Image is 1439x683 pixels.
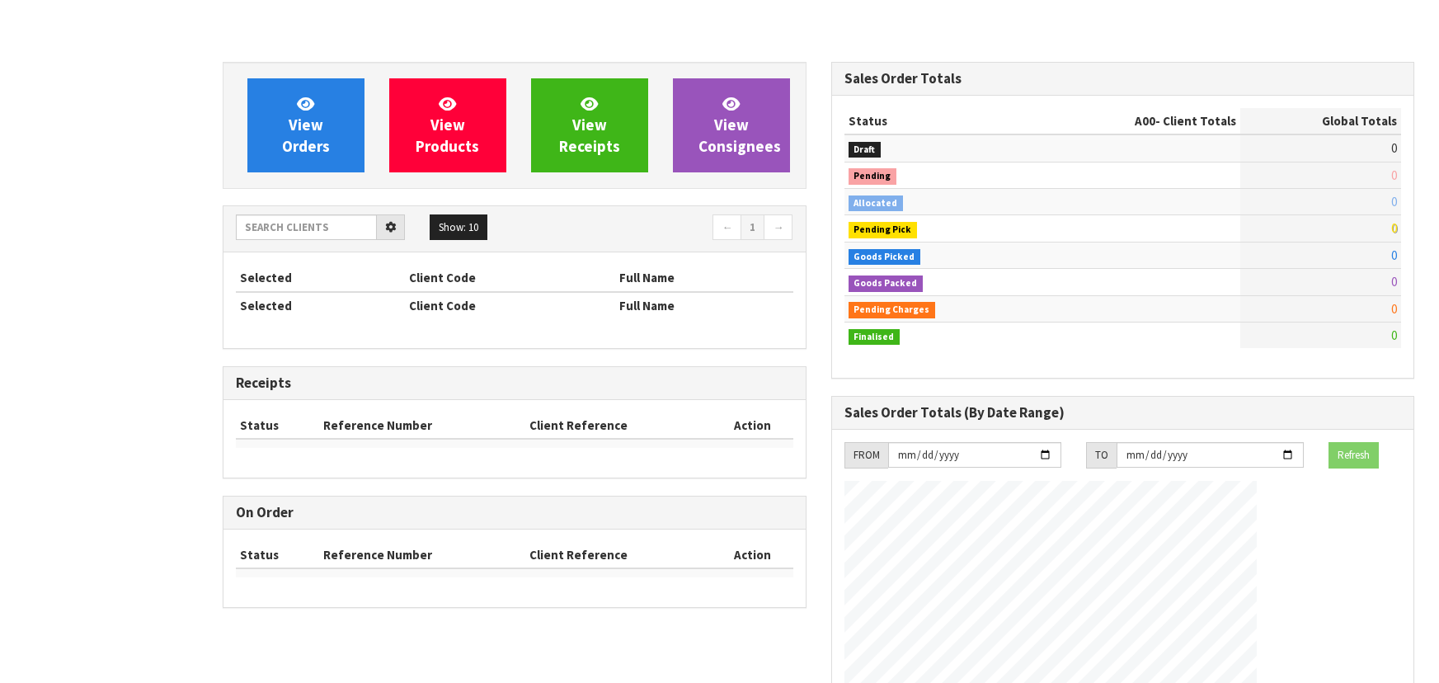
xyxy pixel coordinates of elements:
button: Refresh [1328,442,1379,469]
span: Pending Pick [849,222,918,238]
span: 0 [1391,301,1397,317]
th: Selected [236,265,405,291]
div: FROM [844,442,888,469]
h3: On Order [236,505,793,520]
h3: Sales Order Totals (By Date Range) [844,405,1402,421]
span: 0 [1391,274,1397,290]
th: Status [236,412,319,439]
nav: Page navigation [527,214,793,243]
span: 0 [1391,140,1397,156]
input: Search clients [236,214,377,240]
div: TO [1086,442,1117,469]
th: Client Code [405,292,615,318]
span: Pending Charges [849,302,936,318]
th: Client Reference [525,542,713,568]
th: Client Reference [525,412,713,439]
th: Action [712,412,792,439]
th: Client Code [405,265,615,291]
th: Action [712,542,792,568]
th: - Client Totals [1028,108,1240,134]
span: View Products [416,94,479,156]
a: ViewOrders [247,78,364,172]
button: Show: 10 [430,214,487,241]
span: 0 [1391,247,1397,263]
a: ViewProducts [389,78,506,172]
span: 0 [1391,194,1397,210]
th: Status [844,108,1028,134]
a: 1 [741,214,764,241]
th: Status [236,542,319,568]
span: A00 [1135,113,1155,129]
th: Reference Number [319,412,525,439]
span: Finalised [849,329,901,346]
h3: Sales Order Totals [844,71,1402,87]
a: ← [712,214,741,241]
span: 0 [1391,167,1397,183]
th: Full Name [615,265,793,291]
span: 0 [1391,220,1397,236]
span: View Receipts [559,94,620,156]
span: Goods Picked [849,249,921,266]
span: Draft [849,142,882,158]
span: Goods Packed [849,276,924,292]
th: Full Name [615,292,793,318]
span: View Orders [282,94,330,156]
th: Reference Number [319,542,525,568]
span: Allocated [849,195,904,212]
span: Pending [849,168,897,185]
h3: Receipts [236,375,793,391]
th: Global Totals [1240,108,1401,134]
span: 0 [1391,327,1397,343]
span: View Consignees [698,94,781,156]
a: ViewReceipts [531,78,648,172]
a: ViewConsignees [673,78,790,172]
th: Selected [236,292,405,318]
a: → [764,214,792,241]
